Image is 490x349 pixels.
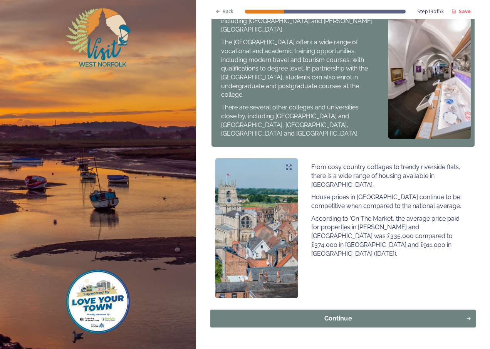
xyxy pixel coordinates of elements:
[417,8,444,15] span: Step 13 of 53
[311,215,465,258] p: According to 'On The Market', the average price paid for properties in [PERSON_NAME] and [GEOGRAP...
[210,310,476,327] button: Continue
[459,8,471,15] strong: Save
[214,314,461,323] div: Continue
[221,104,360,137] span: There are several other colleges and universities close by, including [GEOGRAPHIC_DATA] and [GEOG...
[311,163,465,189] p: From cosy country cottages to trendy riverside flats, there is a wide range of housing available ...
[311,193,465,210] p: House prices in [GEOGRAPHIC_DATA] continue to be competitive when compared to the national average.
[221,39,369,98] span: The [GEOGRAPHIC_DATA] offers a wide range of vocational and academic training opportunities, incl...
[223,8,233,15] span: Back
